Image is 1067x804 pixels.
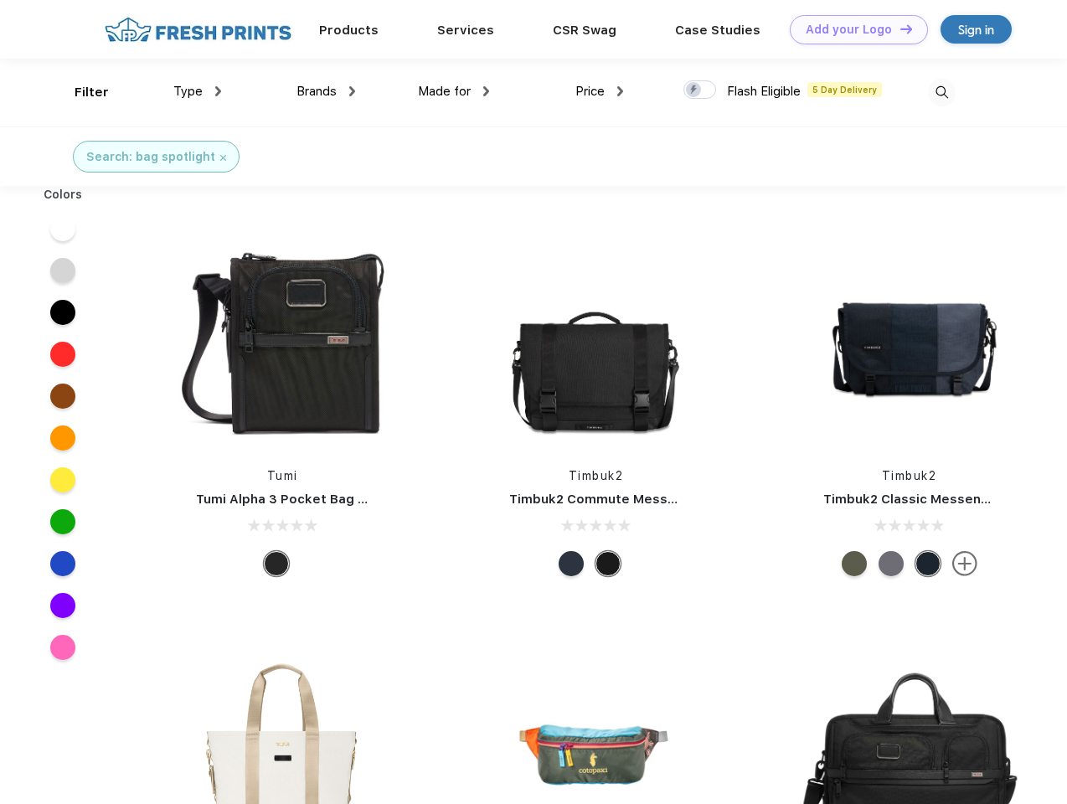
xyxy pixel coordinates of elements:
a: Timbuk2 Commute Messenger Bag [509,492,734,507]
a: Timbuk2 [569,469,624,482]
img: func=resize&h=266 [484,228,707,451]
div: Eco Black [595,551,621,576]
img: more.svg [952,551,977,576]
div: Eco Nautical [559,551,584,576]
img: dropdown.png [215,86,221,96]
span: Type [173,84,203,99]
div: Search: bag spotlight [86,148,215,166]
img: dropdown.png [349,86,355,96]
img: fo%20logo%202.webp [100,15,296,44]
img: filter_cancel.svg [220,155,226,161]
a: Products [319,23,379,38]
div: Filter [75,83,109,102]
img: DT [900,24,912,33]
a: Timbuk2 [882,469,937,482]
div: Eco Army [842,551,867,576]
img: desktop_search.svg [928,79,956,106]
div: Eco Monsoon [915,551,941,576]
img: dropdown.png [483,86,489,96]
span: Price [575,84,605,99]
div: Add your Logo [806,23,892,37]
span: 5 Day Delivery [807,82,882,97]
div: Eco Army Pop [879,551,904,576]
img: func=resize&h=266 [171,228,394,451]
img: dropdown.png [617,86,623,96]
span: Made for [418,84,471,99]
span: Brands [296,84,337,99]
span: Flash Eligible [727,84,801,99]
a: Tumi Alpha 3 Pocket Bag Small [196,492,392,507]
div: Colors [31,186,95,204]
img: func=resize&h=266 [798,228,1021,451]
div: Black [264,551,289,576]
a: Sign in [941,15,1012,44]
div: Sign in [958,20,994,39]
a: Timbuk2 Classic Messenger Bag [823,492,1031,507]
a: Tumi [267,469,298,482]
